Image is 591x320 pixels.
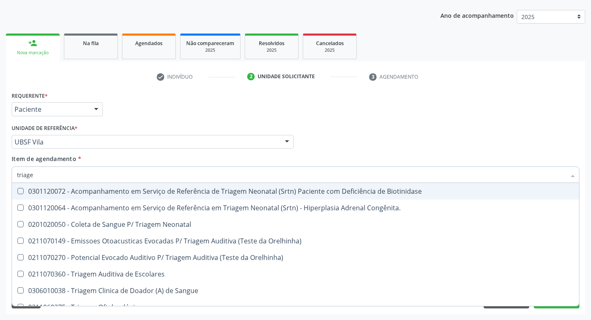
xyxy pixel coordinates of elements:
div: 2 [247,73,255,80]
label: Unidade de referência [12,122,78,135]
div: 0211070360 - Triagem Auditiva de Escolares [17,271,574,277]
span: Agendados [135,40,163,47]
div: 0201020050 - Coleta de Sangue P/ Triagem Neonatal [17,221,574,228]
label: Requerente [12,89,48,102]
div: 0301120072 - Acompanhamento em Serviço de Referência de Triagem Neonatal (Srtn) Paciente com Defi... [17,188,574,195]
span: UBSF Vila [15,138,277,146]
div: 2025 [251,47,292,53]
input: Buscar por procedimentos [17,166,566,183]
span: Na fila [83,40,99,47]
p: Ano de acompanhamento [440,10,514,20]
div: 2025 [309,47,350,53]
div: 0301120064 - Acompanhamento em Serviço de Referência em Triagem Neonatal (Srtn) - Hiperplasia Adr... [17,205,574,211]
div: Unidade solicitante [258,73,315,80]
div: Nova marcação [12,50,54,56]
span: Não compareceram [186,40,234,47]
div: person_add [28,38,37,48]
div: 0211060275 - Triagem Oftalmológica [17,304,574,310]
span: Paciente [15,105,86,113]
div: 2025 [186,47,234,53]
div: 0211070149 - Emissoes Otoacusticas Evocadas P/ Triagem Auditiva (Teste da Orelhinha) [17,238,574,244]
span: Item de agendamento [12,155,76,163]
div: 0211070270 - Potencial Evocado Auditivo P/ Triagem Auditiva (Teste da Orelhinha) [17,254,574,261]
span: Resolvidos [259,40,285,47]
span: Cancelados [316,40,344,47]
div: 0306010038 - Triagem Clinica de Doador (A) de Sangue [17,287,574,294]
